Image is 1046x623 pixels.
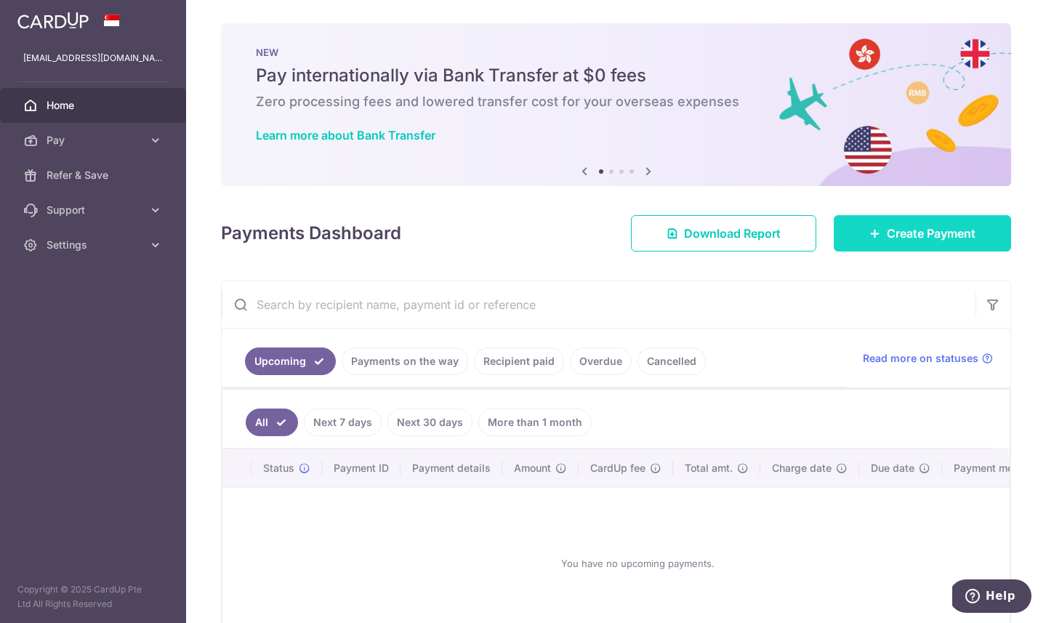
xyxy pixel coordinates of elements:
input: Search by recipient name, payment id or reference [222,281,975,328]
th: Payment details [401,449,502,487]
a: Overdue [570,347,632,375]
img: Bank transfer banner [221,23,1011,186]
span: Charge date [772,461,832,475]
span: Support [47,203,142,217]
a: Next 30 days [387,409,472,436]
a: Read more on statuses [863,351,993,366]
span: Refer & Save [47,168,142,182]
a: Create Payment [834,215,1011,252]
p: NEW [256,47,976,58]
span: Pay [47,133,142,148]
a: Cancelled [637,347,706,375]
a: All [246,409,298,436]
h5: Pay internationally via Bank Transfer at $0 fees [256,64,976,87]
a: Payments on the way [342,347,468,375]
iframe: Opens a widget where you can find more information [952,579,1031,616]
span: Amount [514,461,551,475]
a: Recipient paid [474,347,564,375]
img: CardUp [17,12,89,29]
a: Next 7 days [304,409,382,436]
a: Download Report [631,215,816,252]
h4: Payments Dashboard [221,220,401,246]
span: Status [263,461,294,475]
h6: Zero processing fees and lowered transfer cost for your overseas expenses [256,93,976,110]
a: Learn more about Bank Transfer [256,128,435,142]
a: Upcoming [245,347,336,375]
span: Download Report [684,225,781,242]
span: Home [47,98,142,113]
span: Total amt. [685,461,733,475]
span: Settings [47,238,142,252]
a: More than 1 month [478,409,592,436]
span: Due date [871,461,914,475]
th: Payment ID [322,449,401,487]
p: [EMAIL_ADDRESS][DOMAIN_NAME] [23,51,163,65]
span: CardUp fee [590,461,645,475]
span: Read more on statuses [863,351,978,366]
span: Create Payment [887,225,975,242]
